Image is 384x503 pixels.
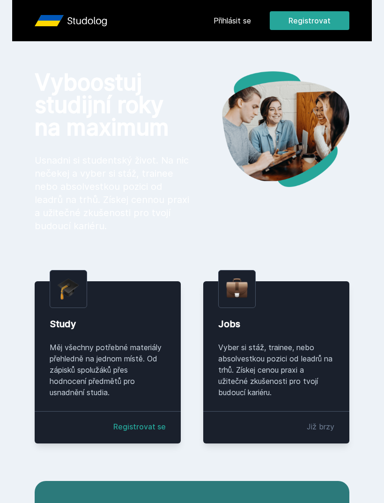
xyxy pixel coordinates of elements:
img: hero.png [192,71,349,187]
div: Vyber si stáž, trainee, nebo absolvestkou pozici od leadrů na trhů. Získej cenou praxi a užitečné... [218,342,334,398]
h1: Vyboostuj studijní roky na maximum [35,71,192,139]
a: Přihlásit se [214,15,251,26]
img: briefcase.png [226,276,248,300]
div: Měj všechny potřebné materiály přehledně na jednom místě. Od zápisků spolužáků přes hodnocení pře... [50,342,166,398]
img: graduation-cap.png [58,278,79,300]
div: Jobs [218,317,334,330]
a: Registrovat se [113,421,166,432]
button: Registrovat [270,11,349,30]
div: Již brzy [307,421,334,432]
p: Usnadni si studentský život. Na nic nečekej a vyber si stáž, trainee nebo absolvestkou pozici od ... [35,154,192,233]
div: Study [50,317,166,330]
